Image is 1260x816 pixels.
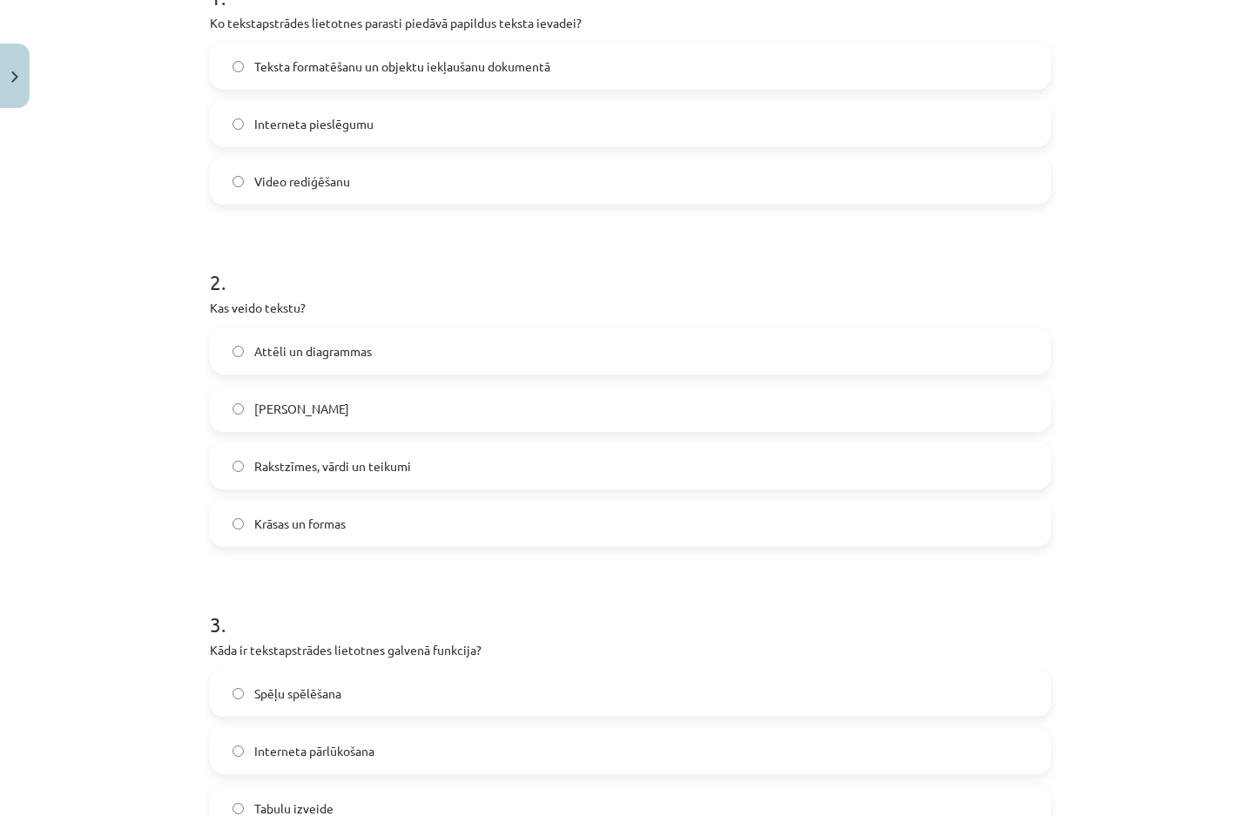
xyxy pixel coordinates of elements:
input: Tabulu izveide [232,803,244,814]
p: Kas veido tekstu? [210,299,1051,317]
span: Krāsas un formas [254,515,346,533]
input: [PERSON_NAME] [232,403,244,415]
span: Attēli un diagrammas [254,342,372,361]
p: Ko tekstapstrādes lietotnes parasti piedāvā papildus teksta ievadei? [210,14,1051,32]
span: Teksta formatēšanu un objektu iekļaušanu dokumentā [254,57,550,76]
span: Rakstzīmes, vārdi un teikumi [254,457,411,475]
input: Spēļu spēlēšana [232,688,244,699]
h1: 2 . [210,239,1051,293]
img: icon-close-lesson-0947bae3869378f0d4975bcd49f059093ad1ed9edebbc8119c70593378902aed.svg [11,71,18,83]
span: [PERSON_NAME] [254,400,349,418]
input: Krāsas un formas [232,518,244,529]
span: Video rediģēšanu [254,172,350,191]
h1: 3 . [210,582,1051,636]
span: Interneta pārlūkošana [254,742,374,760]
input: Rakstzīmes, vārdi un teikumi [232,461,244,472]
input: Teksta formatēšanu un objektu iekļaušanu dokumentā [232,61,244,72]
span: Spēļu spēlēšana [254,684,341,703]
p: Kāda ir tekstapstrādes lietotnes galvenā funkcija? [210,641,1051,659]
input: Video rediģēšanu [232,176,244,187]
input: Interneta pieslēgumu [232,118,244,130]
span: Interneta pieslēgumu [254,115,374,133]
input: Interneta pārlūkošana [232,745,244,757]
input: Attēli un diagrammas [232,346,244,357]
